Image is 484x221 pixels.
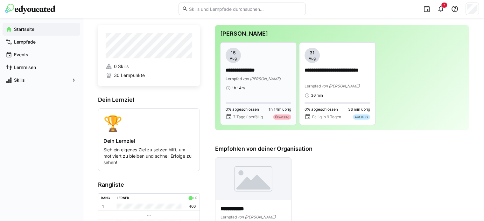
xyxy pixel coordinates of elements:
[231,50,236,56] span: 15
[232,86,245,91] span: 1h 14m
[103,147,194,166] p: Sich ein eigenes Ziel zu setzen hilft, um motiviert zu bleiben und schnell Erfolge zu sehen!
[117,196,129,200] div: Lerner
[230,56,237,61] span: Aug
[220,30,464,37] h3: [PERSON_NAME]
[215,158,291,200] img: image
[114,63,129,70] span: 0 Skills
[311,93,323,98] span: 36 min
[114,72,145,79] span: 30 Lernpunkte
[226,76,242,81] span: Lernpfad
[102,204,104,209] p: 1
[237,215,276,219] span: von [PERSON_NAME]
[242,76,281,81] span: von [PERSON_NAME]
[273,114,291,120] div: Überfällig
[98,96,200,103] h3: Dein Lernziel
[443,3,445,7] span: 7
[226,107,259,112] span: 0% abgeschlossen
[103,114,194,133] div: 🏆
[233,114,263,120] span: 7 Tage überfällig
[221,215,237,219] span: Lernpfad
[215,145,469,152] h3: Empfohlen von deiner Organisation
[98,181,200,188] h3: Rangliste
[193,196,197,200] div: LP
[269,107,291,112] span: 1h 14m übrig
[188,6,302,12] input: Skills und Lernpfade durchsuchen…
[106,63,192,70] a: 0 Skills
[353,114,370,120] div: Auf Kurs
[305,84,321,88] span: Lernpfad
[189,204,196,209] p: 466
[348,107,370,112] span: 36 min übrig
[310,50,315,56] span: 31
[305,107,338,112] span: 0% abgeschlossen
[309,56,316,61] span: Aug
[103,138,194,144] h4: Dein Lernziel
[312,114,341,120] span: Fällig in 9 Tagen
[101,196,110,200] div: Rang
[321,84,360,88] span: von [PERSON_NAME]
